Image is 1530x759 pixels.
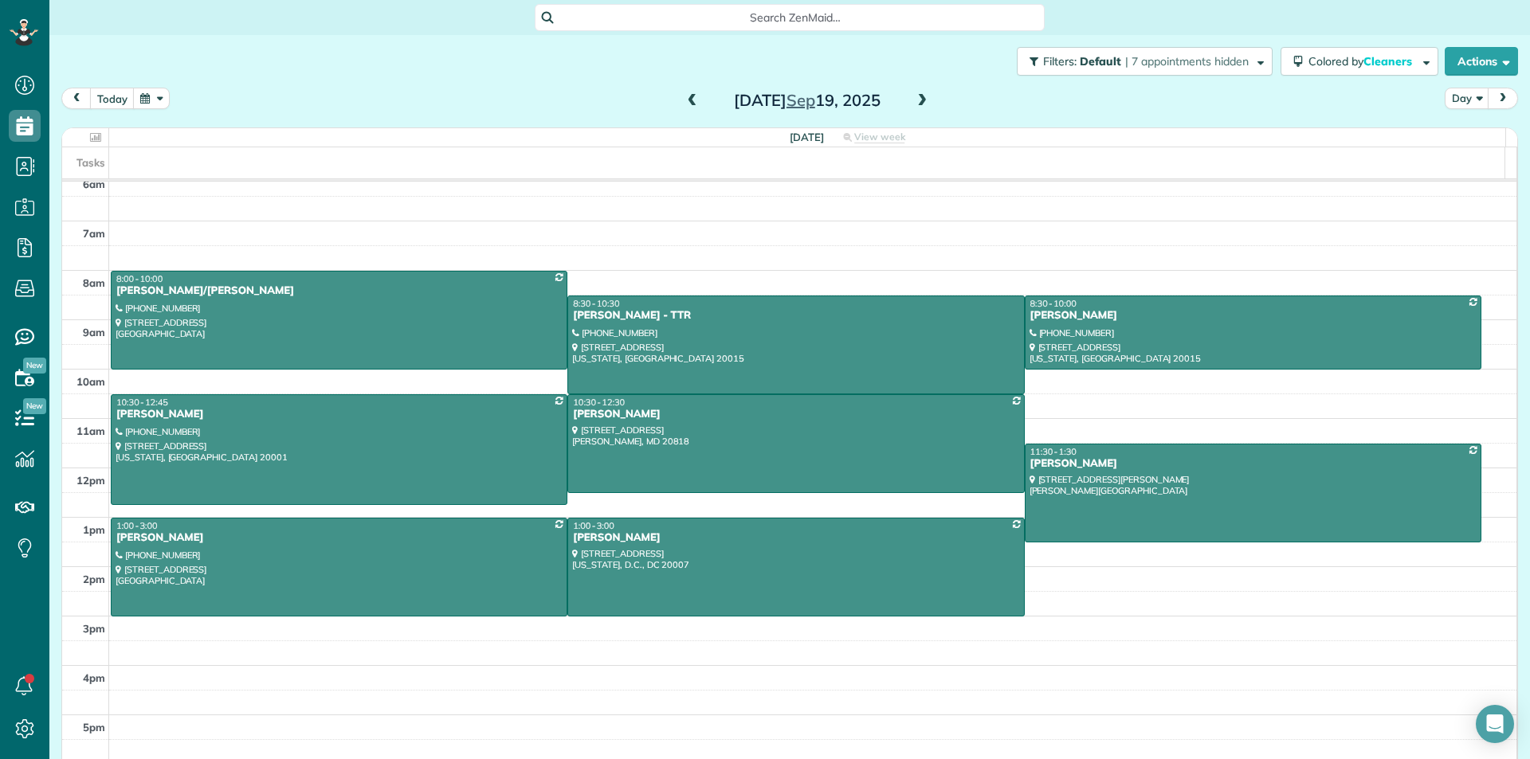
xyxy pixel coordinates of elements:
[116,531,563,545] div: [PERSON_NAME]
[1488,88,1518,109] button: next
[572,408,1019,421] div: [PERSON_NAME]
[854,131,905,143] span: View week
[1476,705,1514,743] div: Open Intercom Messenger
[1125,54,1249,68] span: | 7 appointments hidden
[116,408,563,421] div: [PERSON_NAME]
[708,92,907,109] h2: [DATE] 19, 2025
[1080,54,1122,68] span: Default
[116,284,563,298] div: [PERSON_NAME]/[PERSON_NAME]
[1030,309,1477,323] div: [PERSON_NAME]
[787,90,815,110] span: Sep
[83,523,105,536] span: 1pm
[116,273,163,284] span: 8:00 - 10:00
[83,721,105,734] span: 5pm
[572,309,1019,323] div: [PERSON_NAME] - TTR
[573,520,614,531] span: 1:00 - 3:00
[116,520,158,531] span: 1:00 - 3:00
[76,424,105,437] span: 11am
[573,298,619,309] span: 8:30 - 10:30
[90,88,135,109] button: today
[1281,47,1438,76] button: Colored byCleaners
[83,671,105,684] span: 4pm
[83,276,105,289] span: 8am
[572,531,1019,545] div: [PERSON_NAME]
[573,397,625,408] span: 10:30 - 12:30
[83,178,105,190] span: 6am
[76,474,105,487] span: 12pm
[116,397,168,408] span: 10:30 - 12:45
[1445,47,1518,76] button: Actions
[1017,47,1273,76] button: Filters: Default | 7 appointments hidden
[1363,54,1414,68] span: Cleaners
[23,398,46,414] span: New
[790,131,824,143] span: [DATE]
[23,358,46,374] span: New
[1030,457,1477,471] div: [PERSON_NAME]
[83,227,105,240] span: 7am
[83,326,105,338] span: 9am
[76,375,105,388] span: 10am
[83,622,105,635] span: 3pm
[61,88,92,109] button: prev
[1030,446,1077,457] span: 11:30 - 1:30
[1030,298,1077,309] span: 8:30 - 10:00
[1009,47,1273,76] a: Filters: Default | 7 appointments hidden
[76,156,105,169] span: Tasks
[1445,88,1489,109] button: Day
[83,573,105,585] span: 2pm
[1308,54,1418,68] span: Colored by
[1043,54,1077,68] span: Filters:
